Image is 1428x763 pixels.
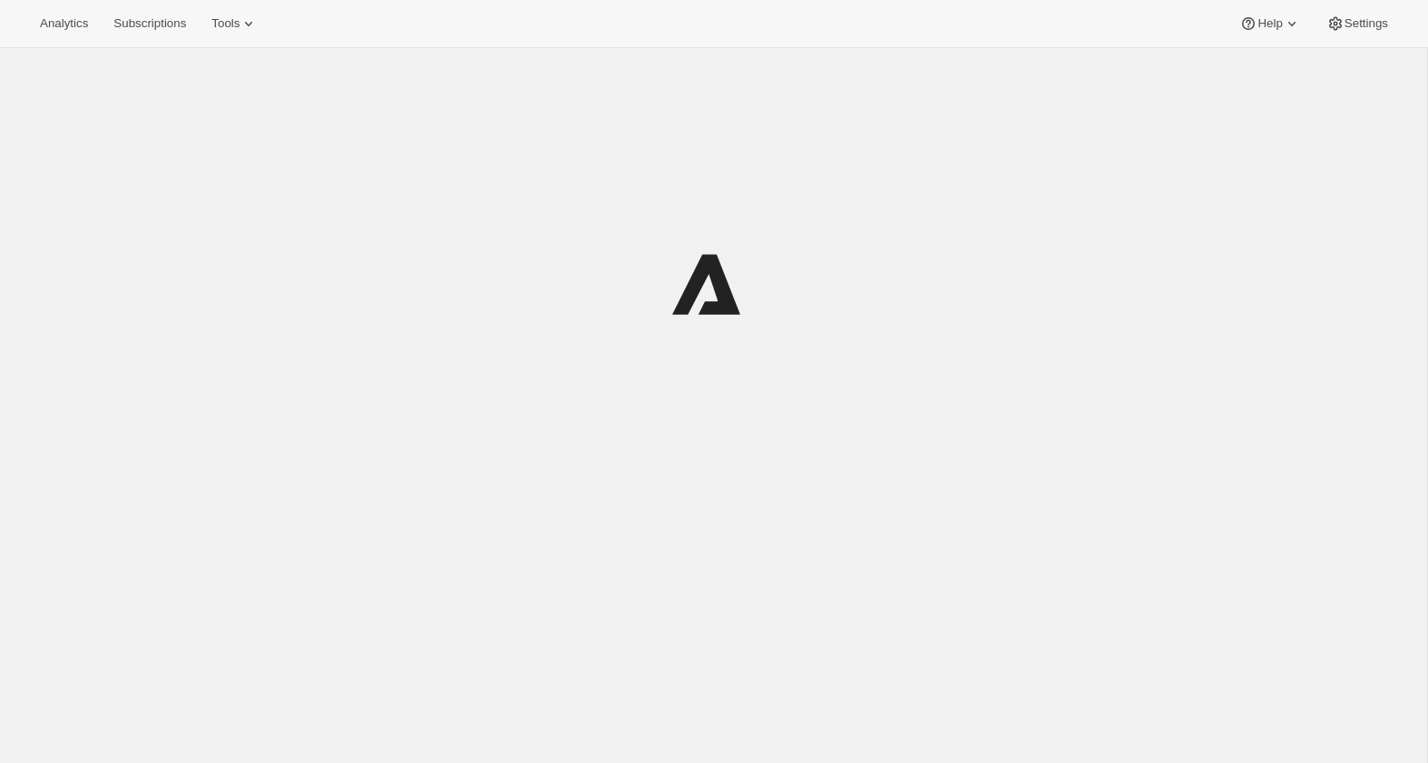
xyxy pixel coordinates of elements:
button: Settings [1316,11,1399,36]
span: Settings [1345,16,1388,31]
button: Help [1228,11,1311,36]
button: Subscriptions [103,11,197,36]
span: Analytics [40,16,88,31]
span: Tools [211,16,240,31]
button: Analytics [29,11,99,36]
span: Help [1257,16,1282,31]
button: Tools [201,11,269,36]
span: Subscriptions [113,16,186,31]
